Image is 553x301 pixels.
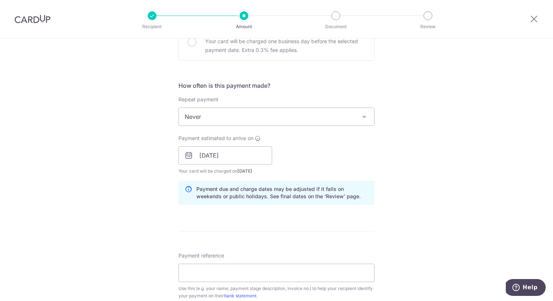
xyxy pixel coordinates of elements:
p: Recipient [125,23,179,30]
p: Your card will be charged one business day before the selected payment date. Extra 0.3% fee applies. [205,37,365,54]
a: bank statement [224,293,256,298]
span: Never [179,108,374,125]
span: Your card will be charged on [178,168,272,175]
span: Payment reference [178,252,224,259]
p: Amount [217,23,271,30]
span: Payment estimated to arrive on [178,135,253,142]
label: Repeat payment [178,96,218,103]
p: Review [401,23,455,30]
div: Use this (e.g. your name, payment stage description, invoice no.) to help your recipient identify... [178,285,375,300]
input: DD / MM / YYYY [178,146,272,165]
img: CardUp [15,15,50,23]
p: Document [309,23,363,30]
h5: How often is this payment made? [178,81,375,90]
p: Payment due and charge dates may be adjusted if it falls on weekends or public holidays. See fina... [196,185,368,200]
span: [DATE] [237,168,252,174]
span: Never [178,108,375,126]
iframe: Opens a widget where you can find more information [506,279,546,297]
